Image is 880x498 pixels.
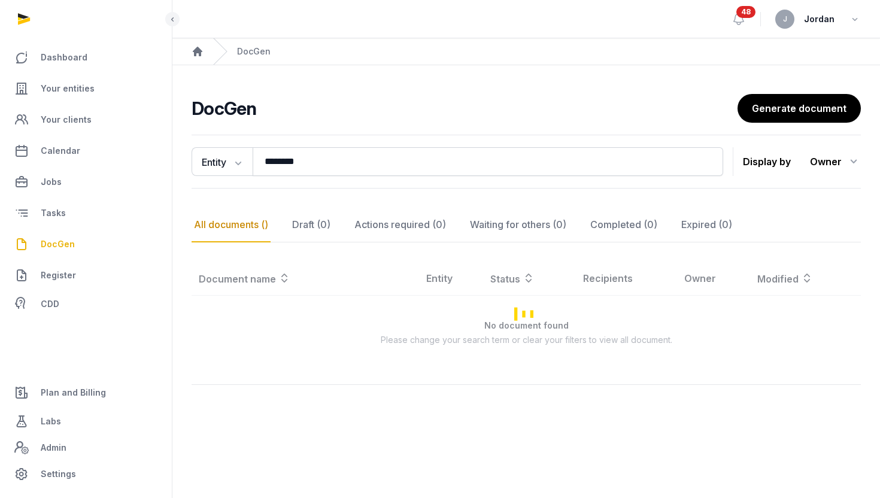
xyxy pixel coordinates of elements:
a: Register [10,261,162,290]
div: Waiting for others (0) [468,208,569,242]
span: Dashboard [41,50,87,65]
span: Settings [41,467,76,481]
span: J [783,16,787,23]
h2: DocGen [192,98,738,119]
span: Jobs [41,175,62,189]
a: Dashboard [10,43,162,72]
span: DocGen [41,237,75,251]
a: Settings [10,460,162,488]
a: Jobs [10,168,162,196]
a: Tasks [10,199,162,227]
span: 48 [736,6,755,18]
div: All documents () [192,208,271,242]
a: Your entities [10,74,162,103]
span: Register [41,268,76,283]
div: Owner [810,152,861,171]
div: Loading [192,262,861,365]
span: Jordan [804,12,835,26]
a: Your clients [10,105,162,134]
a: Labs [10,407,162,436]
span: Your entities [41,81,95,96]
div: Expired (0) [679,208,735,242]
nav: Breadcrumb [172,38,880,65]
div: Actions required (0) [352,208,448,242]
a: CDD [10,292,162,316]
a: Calendar [10,136,162,165]
a: DocGen [10,230,162,259]
div: DocGen [237,45,271,57]
a: Generate document [738,94,861,123]
div: Draft (0) [290,208,333,242]
span: Tasks [41,206,66,220]
span: Admin [41,441,66,455]
span: Labs [41,414,61,429]
nav: Tabs [192,208,861,242]
span: Calendar [41,144,80,158]
span: CDD [41,297,59,311]
p: Display by [743,152,791,171]
div: Completed (0) [588,208,660,242]
button: J [775,10,794,29]
span: Your clients [41,113,92,127]
span: Plan and Billing [41,385,106,400]
button: Entity [192,147,253,176]
a: Plan and Billing [10,378,162,407]
a: Admin [10,436,162,460]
